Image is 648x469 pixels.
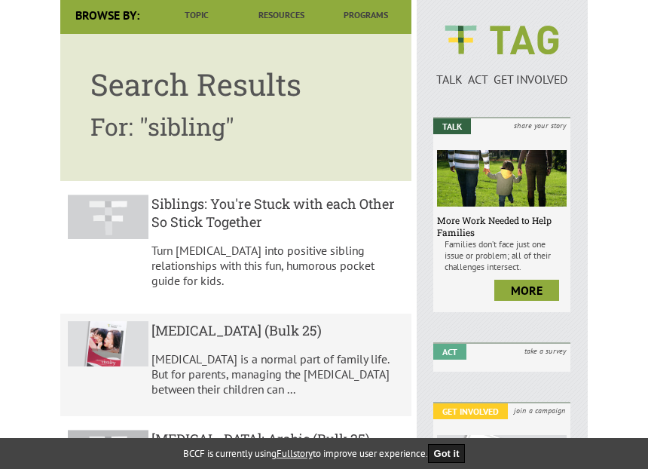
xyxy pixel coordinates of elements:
[437,214,567,238] h6: More Work Needed to Help Families
[520,344,570,358] i: take a survey
[509,403,570,418] i: join a campaign
[68,321,148,366] img: result.title
[437,238,567,272] p: Families don’t face just one issue or problem; all of their challenges intersect.
[151,351,403,397] p: [MEDICAL_DATA] is a normal part of family life. But for parents, managing the [MEDICAL_DATA] betw...
[428,444,466,463] button: Got it
[90,64,381,104] h1: Search Results
[151,321,403,339] h5: [MEDICAL_DATA] (Bulk 25)
[433,344,466,360] em: Act
[151,195,403,231] h5: Siblings: You're Stuck with each Other So Stick Together
[151,243,403,288] p: Turn [MEDICAL_DATA] into positive sibling relationships with this fun, humorous pocket guide for ...
[60,314,411,416] a: result.title [MEDICAL_DATA] (Bulk 25) [MEDICAL_DATA] is a normal part of family life. But for par...
[433,118,471,134] em: Talk
[68,195,148,240] img: result.title
[90,110,381,143] h2: For: "sibling"
[509,118,570,133] i: share your story
[433,57,570,87] a: TALK ACT GET INVOLVED
[433,72,570,87] p: TALK ACT GET INVOLVED
[433,403,508,419] em: Get Involved
[277,447,313,460] a: Fullstory
[151,430,403,448] h5: [MEDICAL_DATA]: Arabic (Bulk 25)
[60,187,411,308] a: result.title Siblings: You're Stuck with each Other So Stick Together Turn [MEDICAL_DATA] into po...
[494,280,559,301] a: more
[434,11,570,69] img: BCCF's TAG Logo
